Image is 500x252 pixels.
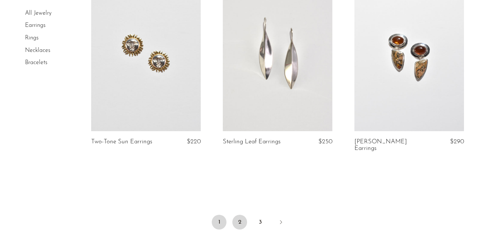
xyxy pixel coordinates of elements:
[25,23,46,29] a: Earrings
[318,139,332,145] span: $250
[187,139,201,145] span: $220
[223,139,281,145] a: Sterling Leaf Earrings
[253,215,268,230] a: 3
[25,60,47,66] a: Bracelets
[232,215,247,230] a: 2
[25,35,39,41] a: Rings
[354,139,427,152] a: [PERSON_NAME] Earrings
[212,215,226,230] span: 1
[450,139,464,145] span: $290
[25,48,50,53] a: Necklaces
[274,215,288,231] a: Next
[91,139,152,145] a: Two-Tone Sun Earrings
[25,10,51,16] a: All Jewelry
